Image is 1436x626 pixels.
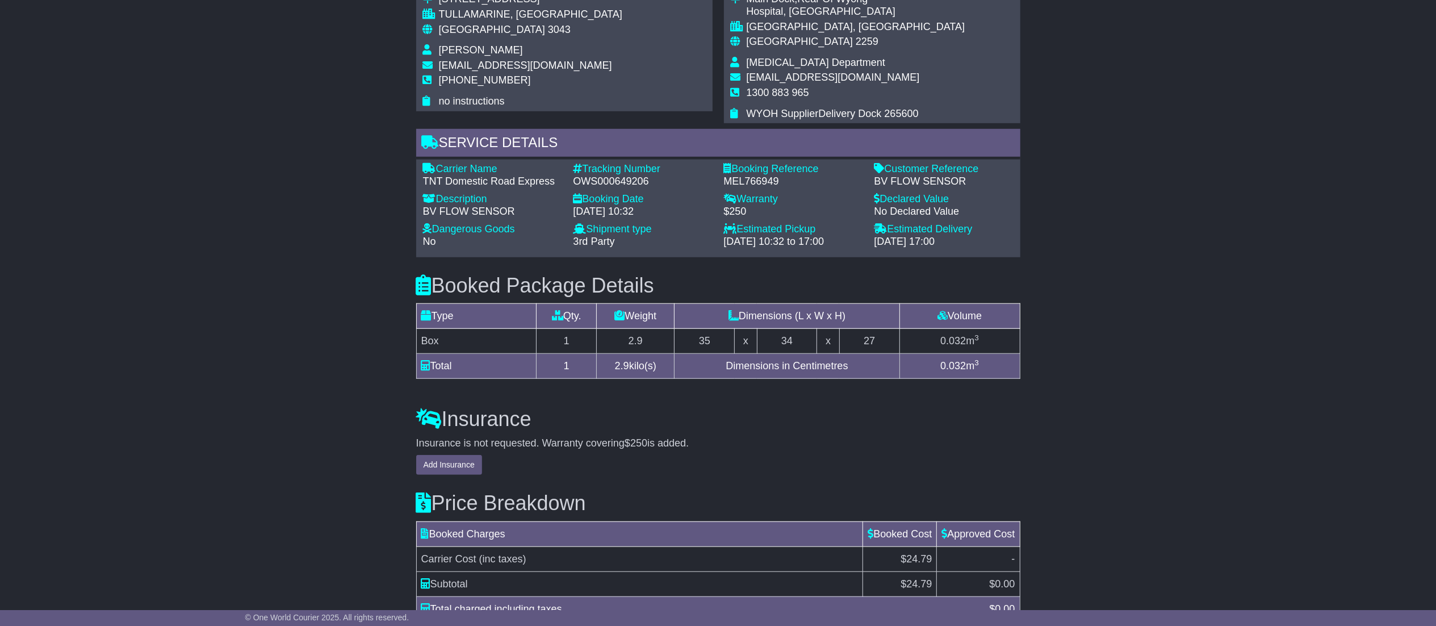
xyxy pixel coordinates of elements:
div: Description [423,193,562,206]
span: no instructions [439,95,505,107]
div: Customer Reference [874,163,1014,176]
div: Estimated Delivery [874,223,1014,236]
div: $250 [724,206,863,218]
span: (inc taxes) [479,553,526,565]
td: 1 [537,329,597,354]
td: Dimensions in Centimetres [675,354,899,379]
td: 35 [675,329,735,354]
td: Approved Cost [937,521,1020,546]
td: x [817,329,839,354]
td: kilo(s) [597,354,675,379]
td: Type [416,304,537,329]
td: Total [416,354,537,379]
span: [EMAIL_ADDRESS][DOMAIN_NAME] [439,60,612,71]
div: No Declared Value [874,206,1014,218]
span: © One World Courier 2025. All rights reserved. [245,613,409,622]
div: TNT Domestic Road Express [423,176,562,188]
span: 2.9 [615,360,629,372]
td: m [899,329,1020,354]
span: [PERSON_NAME] [439,44,523,56]
div: Booking Reference [724,163,863,176]
span: 0.00 [995,578,1015,590]
sup: 3 [974,333,979,342]
td: Booked Charges [416,521,863,546]
span: [MEDICAL_DATA] Department [747,57,885,68]
span: 2259 [856,36,878,47]
button: Add Insurance [416,455,482,475]
div: BV FLOW SENSOR [423,206,562,218]
td: Booked Cost [863,521,937,546]
div: Declared Value [874,193,1014,206]
h3: Price Breakdown [416,492,1020,515]
td: 1 [537,354,597,379]
div: Dangerous Goods [423,223,562,236]
span: No [423,236,436,247]
span: WYOH SupplierDelivery Dock 265600 [747,108,919,119]
h3: Insurance [416,408,1020,431]
td: Dimensions (L x W x H) [675,304,899,329]
div: Shipment type [573,223,713,236]
span: 1300 883 965 [747,87,809,98]
span: [GEOGRAPHIC_DATA] [439,24,545,35]
span: 0.032 [940,335,966,347]
span: [GEOGRAPHIC_DATA] [747,36,853,47]
span: - [1012,553,1015,565]
span: Carrier Cost [421,553,476,565]
span: [PHONE_NUMBER] [439,74,531,86]
div: TULLAMARINE, [GEOGRAPHIC_DATA] [439,9,622,21]
div: Service Details [416,129,1020,160]
div: Carrier Name [423,163,562,176]
td: 34 [757,329,817,354]
td: Subtotal [416,571,863,596]
span: 0.032 [940,360,966,372]
div: Warranty [724,193,863,206]
div: BV FLOW SENSOR [874,176,1014,188]
div: OWS000649206 [573,176,713,188]
td: x [735,329,757,354]
span: $250 [625,437,647,449]
td: Box [416,329,537,354]
div: Booking Date [573,193,713,206]
div: Total charged including taxes [416,602,984,617]
td: 27 [839,329,899,354]
span: 24.79 [906,578,932,590]
div: [DATE] 17:00 [874,236,1014,248]
span: 0.00 [995,603,1015,615]
td: Weight [597,304,675,329]
span: $24.79 [901,553,932,565]
div: Hospital, [GEOGRAPHIC_DATA] [747,6,965,18]
span: 3043 [548,24,571,35]
td: m [899,354,1020,379]
div: MEL766949 [724,176,863,188]
div: [GEOGRAPHIC_DATA], [GEOGRAPHIC_DATA] [747,21,965,34]
div: Estimated Pickup [724,223,863,236]
td: 2.9 [597,329,675,354]
h3: Booked Package Details [416,274,1020,297]
sup: 3 [974,358,979,367]
td: Volume [899,304,1020,329]
div: $ [983,602,1020,617]
td: $ [937,571,1020,596]
div: Tracking Number [573,163,713,176]
span: [EMAIL_ADDRESS][DOMAIN_NAME] [747,72,920,83]
td: $ [863,571,937,596]
td: Qty. [537,304,597,329]
span: 3rd Party [573,236,615,247]
div: Insurance is not requested. Warranty covering is added. [416,437,1020,450]
div: [DATE] 10:32 [573,206,713,218]
div: [DATE] 10:32 to 17:00 [724,236,863,248]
